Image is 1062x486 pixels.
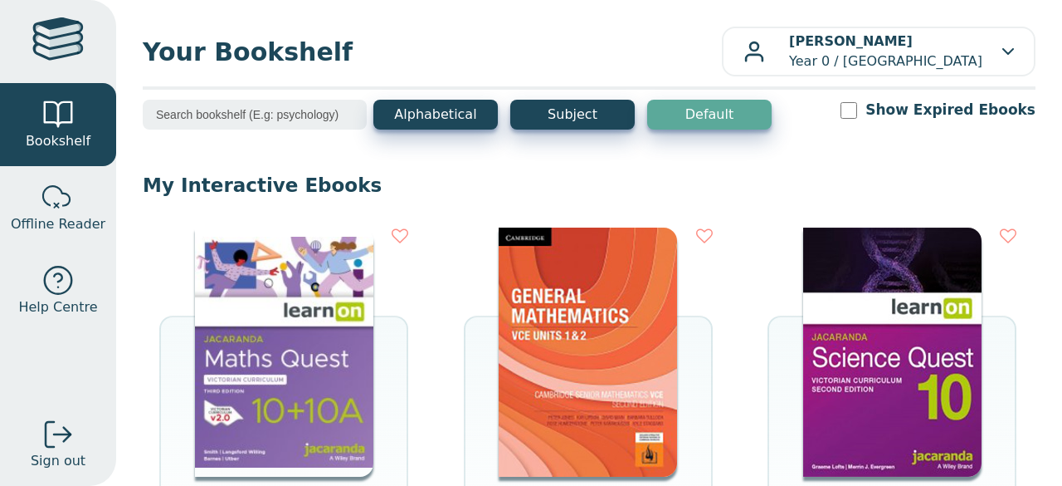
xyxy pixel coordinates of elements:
img: 98e9f931-67be-40f3-b733-112c3181ee3a.jpg [499,228,677,477]
button: [PERSON_NAME]Year 0 / [GEOGRAPHIC_DATA] [722,27,1035,76]
span: Help Centre [18,297,97,317]
img: 1499aa3b-a4b8-4611-837d-1f2651393c4c.jpg [195,228,373,477]
button: Alphabetical [373,100,498,130]
b: [PERSON_NAME] [789,33,913,49]
p: Year 0 / [GEOGRAPHIC_DATA] [789,32,982,71]
label: Show Expired Ebooks [865,100,1035,120]
span: Your Bookshelf [143,33,722,71]
img: b7253847-5288-ea11-a992-0272d098c78b.jpg [803,228,982,477]
span: Sign out [31,451,85,471]
input: Search bookshelf (E.g: psychology) [143,100,367,130]
span: Bookshelf [26,131,90,151]
button: Subject [510,100,635,130]
span: Offline Reader [11,214,105,234]
button: Default [647,100,772,130]
p: My Interactive Ebooks [143,173,1035,198]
